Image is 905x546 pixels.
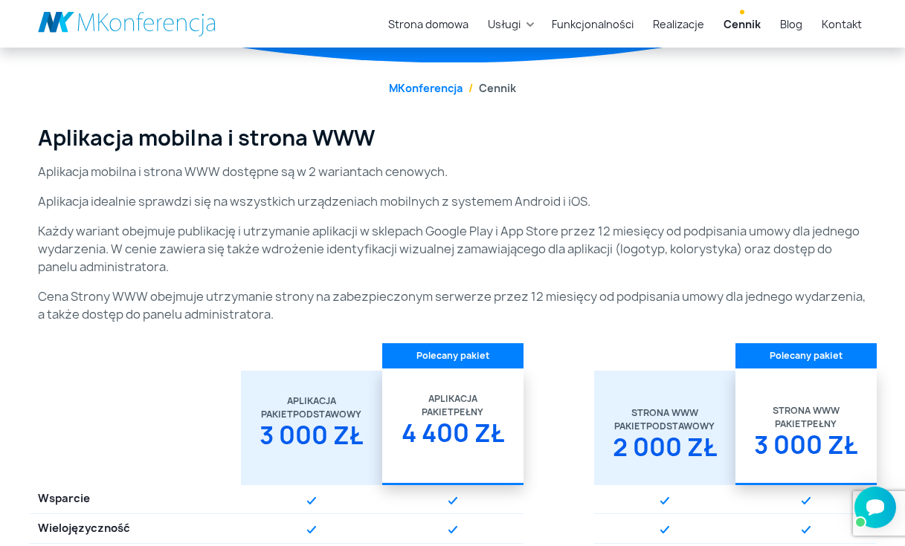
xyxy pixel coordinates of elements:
span: Pakiet [422,406,454,419]
div: 2 000 zł [603,433,727,473]
div: Pełny [391,406,515,419]
div: Aplikacja [250,394,373,408]
div: Pełny [744,417,868,431]
a: Funkcjonalności [546,10,640,38]
img: Graficzny element strony [660,497,669,504]
img: Graficzny element strony [660,526,669,533]
div: 4 400 zł [391,419,515,459]
h3: Aplikacja mobilna i strona WWW [38,126,868,151]
iframe: Smartsupp widget button [854,487,896,528]
img: Graficzny element strony [307,526,316,533]
div: Strona WWW [603,406,727,420]
div: 3 000 zł [744,431,868,471]
span: Wsparcie [38,491,90,507]
li: Cennik [463,80,516,96]
img: Graficzny element strony [802,526,811,533]
a: Usługi [482,10,526,38]
a: Blog [774,10,808,38]
p: Cena Strony WWW obejmuje utrzymanie strony na zabezpieczonym serwerze przez 12 miesięcy od podpis... [38,287,868,323]
span: Pakiet [614,420,646,433]
nav: breadcrumb [38,80,868,96]
a: Strona domowa [382,10,474,38]
img: Graficzny element strony [448,526,457,533]
span: Wielojęzyczność [38,521,130,537]
a: Cennik [718,10,767,38]
img: Graficzny element strony [307,497,316,504]
div: Aplikacja [391,392,515,406]
div: Podstawowy [603,420,727,433]
a: Kontakt [816,10,868,38]
a: MKonferencja [389,81,463,95]
a: Realizacje [647,10,710,38]
div: Strona WWW [744,404,868,417]
span: Pakiet [261,408,293,421]
p: Każdy wariant obejmuje publikację i utrzymanie aplikacji w sklepach Google Play i App Store przez... [38,222,868,276]
span: Pakiet [775,417,807,431]
img: Graficzny element strony [448,497,457,504]
div: Podstawowy [250,408,373,421]
div: 3 000 zł [250,421,373,461]
img: Graficzny element strony [802,497,811,504]
p: Aplikacja idealnie sprawdzi się na wszystkich urządzeniach mobilnych z systemem Android i iOS. [38,192,868,210]
p: Aplikacja mobilna i strona WWW dostępne są w 2 wariantach cenowych. [38,163,868,181]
